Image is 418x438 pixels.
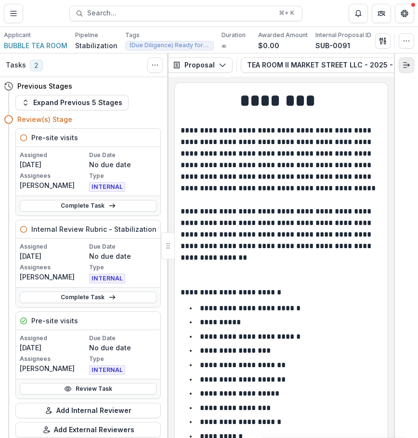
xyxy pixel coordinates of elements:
[15,422,161,438] button: Add External Reviewers
[4,4,23,23] button: Toggle Menu
[258,40,279,51] p: $0.00
[125,31,140,40] p: Tags
[349,4,368,23] button: Notifications
[89,251,157,261] p: No due date
[31,316,78,326] h5: Pre-site visits
[89,159,157,170] p: No due date
[17,114,72,124] h4: Review(s) Stage
[20,355,87,363] p: Assignees
[75,31,98,40] p: Pipeline
[89,263,157,272] p: Type
[20,272,87,282] p: [PERSON_NAME]
[89,182,125,192] span: INTERNAL
[315,40,350,51] p: SUB-0091
[167,57,233,73] button: Proposal
[395,4,414,23] button: Get Help
[31,133,78,143] h5: Pre-site visits
[6,61,26,69] h3: Tasks
[89,355,157,363] p: Type
[4,31,31,40] p: Applicant
[130,42,209,49] span: (Due Diligence) Ready for Assignment
[399,57,414,73] button: Expand right
[89,334,157,343] p: Due Date
[147,57,163,73] button: Toggle View Cancelled Tasks
[20,251,87,261] p: [DATE]
[20,334,87,343] p: Assigned
[20,363,87,373] p: [PERSON_NAME]
[87,9,273,17] span: Search...
[31,224,157,234] h5: Internal Review Rubric - Stabilization
[30,60,43,71] span: 2
[15,95,129,110] button: Expand Previous 5 Stages
[15,403,161,418] button: Add Internal Reviewer
[75,40,118,51] p: Stabilization
[20,263,87,272] p: Assignees
[20,151,87,159] p: Assigned
[372,4,391,23] button: Partners
[89,242,157,251] p: Due Date
[17,81,72,91] h4: Previous Stages
[20,180,87,190] p: [PERSON_NAME]
[258,31,308,40] p: Awarded Amount
[89,151,157,159] p: Due Date
[20,242,87,251] p: Assigned
[20,172,87,180] p: Assignees
[20,159,87,170] p: [DATE]
[89,274,125,283] span: INTERNAL
[315,31,371,40] p: Internal Proposal ID
[277,8,296,18] div: ⌘ + K
[89,343,157,353] p: No due date
[20,292,157,303] a: Complete Task
[222,31,246,40] p: Duration
[69,6,302,21] button: Search...
[20,343,87,353] p: [DATE]
[89,172,157,180] p: Type
[20,200,157,212] a: Complete Task
[20,383,157,395] a: Review Task
[222,40,226,51] p: ∞
[89,365,125,375] span: INTERNAL
[4,40,67,51] a: BUBBLE TEA ROOM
